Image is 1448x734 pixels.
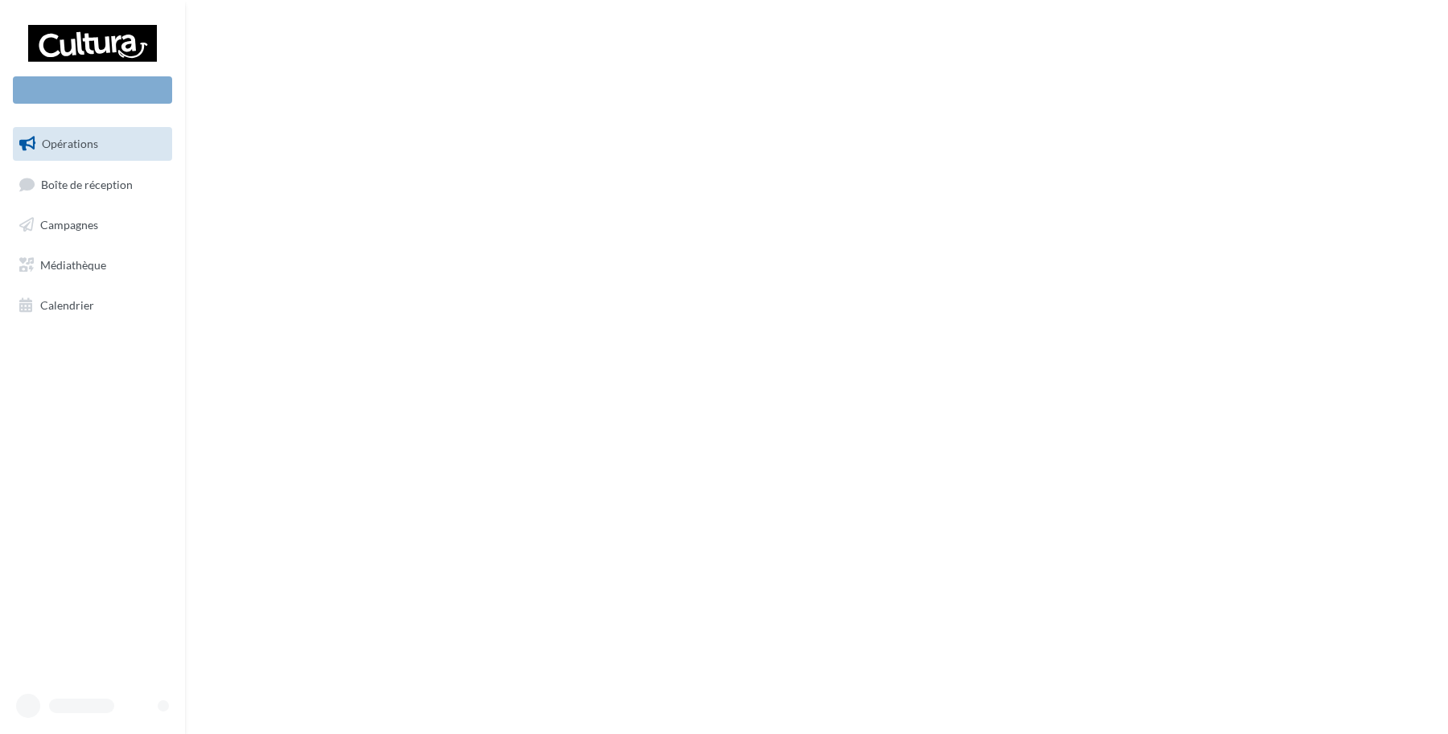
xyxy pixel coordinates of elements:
a: Calendrier [10,289,175,322]
div: Nouvelle campagne [13,76,172,104]
a: Campagnes [10,208,175,242]
span: Opérations [42,137,98,150]
span: Campagnes [40,218,98,232]
span: Calendrier [40,297,94,311]
span: Médiathèque [40,258,106,272]
a: Médiathèque [10,248,175,282]
span: Boîte de réception [41,177,133,191]
a: Opérations [10,127,175,161]
a: Boîte de réception [10,167,175,202]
